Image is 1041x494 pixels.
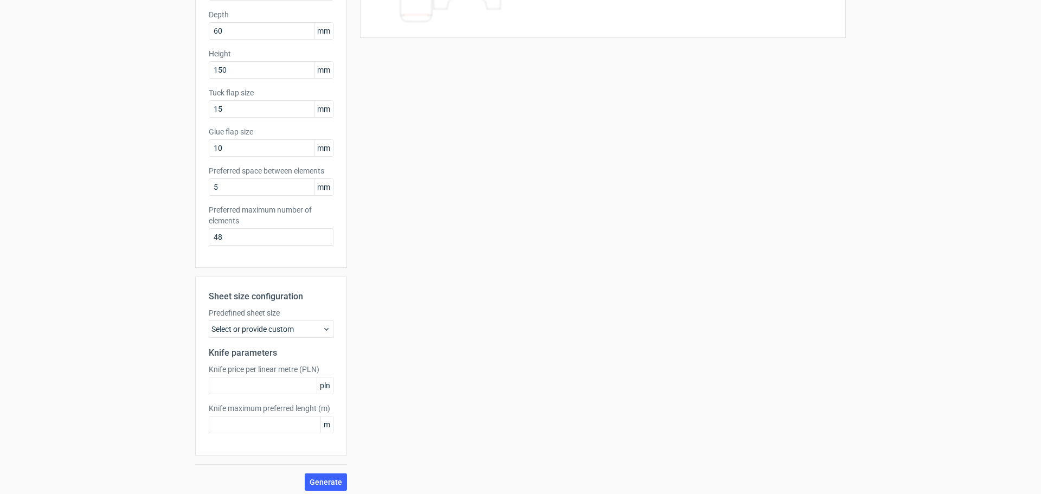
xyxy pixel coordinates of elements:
label: Height [209,48,333,59]
label: Predefined sheet size [209,307,333,318]
div: Select or provide custom [209,320,333,338]
span: Generate [310,478,342,486]
button: Generate [305,473,347,491]
label: Tuck flap size [209,87,333,98]
label: Knife price per linear metre (PLN) [209,364,333,375]
h2: Sheet size configuration [209,290,333,303]
label: Preferred space between elements [209,165,333,176]
span: mm [314,62,333,78]
span: mm [314,23,333,39]
label: Knife maximum preferred lenght (m) [209,403,333,414]
span: mm [314,140,333,156]
label: Glue flap size [209,126,333,137]
span: m [320,416,333,433]
label: Preferred maximum number of elements [209,204,333,226]
label: Depth [209,9,333,20]
h2: Knife parameters [209,347,333,360]
span: mm [314,179,333,195]
span: pln [317,377,333,394]
span: mm [314,101,333,117]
